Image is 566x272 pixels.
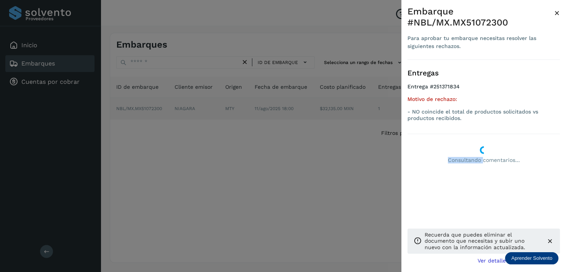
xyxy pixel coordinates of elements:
[407,157,560,163] p: Consultando comentarios...
[554,8,560,18] span: ×
[511,255,552,261] p: Aprender Solvento
[407,109,560,122] p: - NO coincide el total de productos solicitados vs productos recibidos.
[407,34,554,50] div: Para aprobar tu embarque necesitas resolver las siguientes rechazos.
[425,232,540,251] p: Recuerda que puedes eliminar el documento que necesitas y subir uno nuevo con la información actu...
[407,83,560,96] h4: Entrega #251371834
[473,252,560,269] button: Ver detalle de embarque
[505,252,558,264] div: Aprender Solvento
[407,69,560,78] h3: Entregas
[554,6,560,20] button: Close
[407,6,554,28] div: Embarque #NBL/MX.MX51072300
[407,96,560,102] h5: Motivo de rechazo:
[478,258,543,263] span: Ver detalle de embarque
